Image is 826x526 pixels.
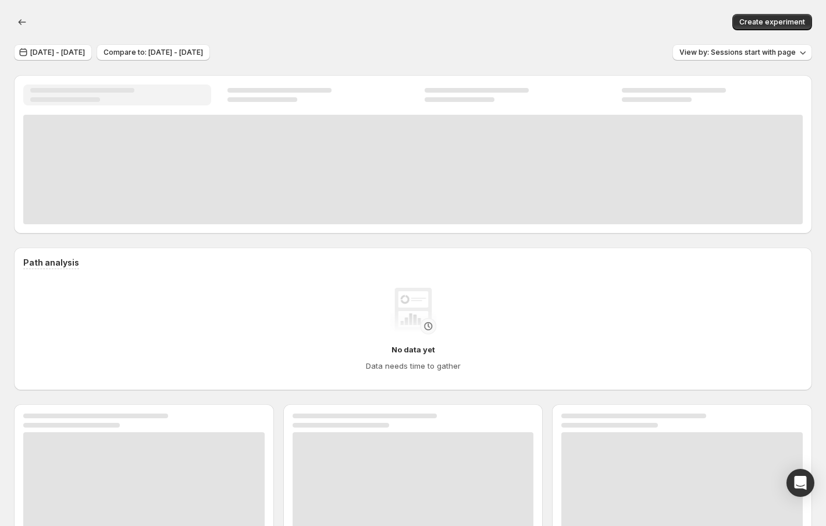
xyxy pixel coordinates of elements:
h3: Path analysis [23,257,79,269]
div: Open Intercom Messenger [786,469,814,497]
span: Create experiment [739,17,805,27]
span: Compare to: [DATE] - [DATE] [104,48,203,57]
button: [DATE] - [DATE] [14,44,92,61]
h4: Data needs time to gather [366,360,461,372]
button: Compare to: [DATE] - [DATE] [97,44,210,61]
span: View by: Sessions start with page [679,48,796,57]
button: Create experiment [732,14,812,30]
h4: No data yet [391,344,435,355]
span: [DATE] - [DATE] [30,48,85,57]
img: No data yet [390,288,436,334]
button: View by: Sessions start with page [672,44,812,61]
